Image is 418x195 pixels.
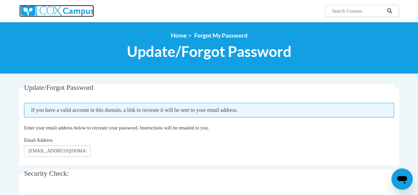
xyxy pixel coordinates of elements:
[331,7,384,15] input: Search Courses
[24,84,93,92] span: Update/Forgot Password
[391,168,413,190] iframe: Button to launch messaging window
[24,103,394,117] span: If you have a valid account in this domain, a link to recreate it will be sent to your email addr...
[194,32,247,39] span: Forgot My Password
[19,5,139,17] a: Cox Campus
[24,145,91,157] input: Email
[19,5,94,17] img: Cox Campus
[127,43,291,60] span: Update/Forgot Password
[24,125,209,130] span: Enter your email address below to recreate your password. Instructions will be emailed to you.
[384,7,394,15] button: Search
[24,137,53,143] span: Email Address
[24,169,69,177] span: Security Check:
[171,32,187,39] a: Home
